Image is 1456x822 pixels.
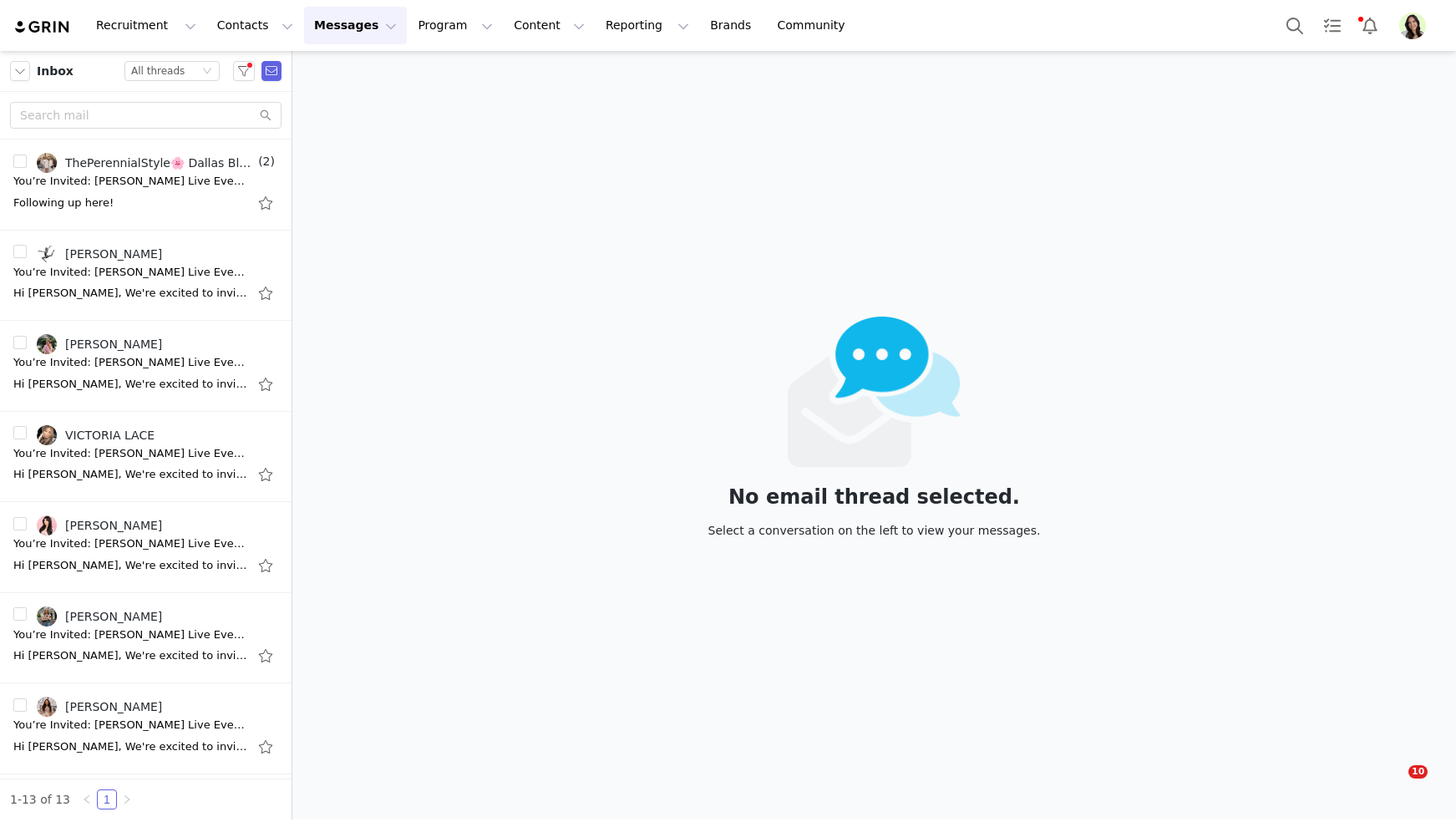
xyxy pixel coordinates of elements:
[98,790,116,809] a: 1
[261,61,282,81] span: Send Email
[37,697,162,717] a: [PERSON_NAME]
[596,7,699,44] button: Reporting
[13,557,247,574] div: Hi Michelle, We're excited to invite you to partner with Patricia Nash Designs for a special acti...
[37,153,255,173] a: ThePerennialStyle🌸 Dallas Blog, [PERSON_NAME]
[122,794,132,804] i: icon: right
[1399,13,1426,39] img: 3b202c0c-3db6-44bc-865e-9d9e82436fb1.png
[768,7,863,44] a: Community
[37,244,162,264] a: [PERSON_NAME]
[10,789,70,809] li: 1-13 of 13
[37,697,57,717] img: dfe7f524-3b41-4e55-9aa3-a0fa7a2573c8--s.jpg
[13,647,247,664] div: Hi Kenzie, We're excited to invite you to partner with Patricia Nash Designs for a special activa...
[131,62,185,80] div: All threads
[304,7,407,44] button: Messages
[13,717,247,733] div: You’re Invited: Patricia Nash Live Events | October 17th ✨
[13,445,247,462] div: You’re Invited: Patricia Nash Live Events | October 17th ✨
[202,66,212,78] i: icon: down
[13,466,247,483] div: Hi VICTORIA, We're excited to invite you to partner with Patricia Nash Designs for a special acti...
[37,425,57,445] img: a5627879-64fa-41e1-8f79-c00df13e0c6f--s.jpg
[37,334,57,354] img: 7a1bced2-86da-49e1-9987-51e2c0abd44a--s.jpg
[260,109,271,121] i: icon: search
[37,606,57,627] img: d0def075-3769-4b5d-87bb-47d0b83c5eeb.jpg
[65,247,162,261] div: [PERSON_NAME]
[504,7,595,44] button: Content
[37,515,162,535] a: [PERSON_NAME]
[207,7,303,44] button: Contacts
[13,354,247,371] div: You’re Invited: Patricia Nash Live Events | October 17th ✨
[1276,7,1313,44] button: Search
[1374,765,1414,805] iframe: Intercom live chat
[1352,7,1388,44] button: Notifications
[37,425,155,445] a: VICTORIA LACE
[37,515,57,535] img: ad4163d4-8911-425a-b64c-b4932a774d67.jpg
[65,156,255,170] div: ThePerennialStyle🌸 Dallas Blog, [PERSON_NAME]
[408,7,503,44] button: Program
[65,610,162,623] div: [PERSON_NAME]
[708,521,1041,540] div: Select a conversation on the left to view your messages.
[117,789,137,809] li: Next Page
[65,700,162,713] div: [PERSON_NAME]
[97,789,117,809] li: 1
[13,738,247,755] div: Hi Sharon Lee, We're excited to invite you to partner with Patricia Nash Designs for a special ac...
[13,19,72,35] img: grin logo
[37,63,74,80] span: Inbox
[65,519,162,532] div: [PERSON_NAME]
[37,244,57,264] img: 6c456a37-b41b-453a-b0f6-3279a4368193.jpg
[10,102,282,129] input: Search mail
[37,153,57,173] img: 3e9044d9-5052-4869-a556-c5170f3fb40a.jpg
[37,606,162,627] a: [PERSON_NAME]
[82,794,92,804] i: icon: left
[13,627,247,643] div: You’re Invited: Patricia Nash Live Events | October 17th ✨
[13,173,247,190] div: You’re Invited: Patricia Nash Live Events | October 17th ✨
[13,535,247,552] div: You’re Invited: Patricia Nash Live Events | October 17th ✨
[708,488,1041,506] div: No email thread selected.
[1314,7,1351,44] a: Tasks
[65,337,162,351] div: [PERSON_NAME]
[86,7,206,44] button: Recruitment
[13,376,247,393] div: Hi Kaitlyn, We're excited to invite you to partner with Patricia Nash Designs for a special activ...
[13,264,247,281] div: You’re Invited: Patricia Nash Live Events | October 17th ✨
[77,789,97,809] li: Previous Page
[700,7,766,44] a: Brands
[1408,765,1428,779] span: 10
[13,285,247,302] div: Hi Nastia, We're excited to invite you to partner with Patricia Nash Designs for a special activa...
[37,334,162,354] a: [PERSON_NAME]
[65,429,155,442] div: VICTORIA LACE
[788,317,961,467] img: emails-empty2x.png
[13,195,114,211] div: Following up here!
[1389,13,1443,39] button: Profile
